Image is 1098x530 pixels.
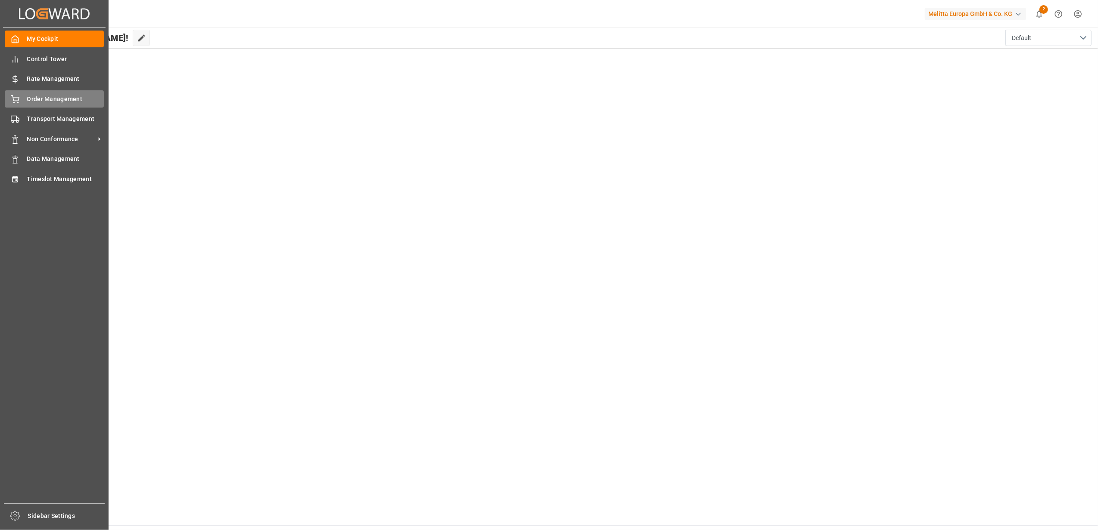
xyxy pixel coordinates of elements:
[27,114,104,123] span: Transport Management
[5,31,104,47] a: My Cockpit
[27,74,104,83] span: Rate Management
[5,90,104,107] a: Order Management
[5,170,104,187] a: Timeslot Management
[925,6,1030,22] button: Melitta Europa GmbH & Co. KG
[27,95,104,104] span: Order Management
[27,55,104,64] span: Control Tower
[1012,34,1031,43] span: Default
[925,8,1026,20] div: Melitta Europa GmbH & Co. KG
[28,512,105,521] span: Sidebar Settings
[5,71,104,87] a: Rate Management
[1030,4,1049,24] button: show 2 new notifications
[27,175,104,184] span: Timeslot Management
[27,154,104,163] span: Data Management
[1039,5,1048,14] span: 2
[5,111,104,127] a: Transport Management
[5,50,104,67] a: Control Tower
[5,151,104,167] a: Data Management
[1049,4,1068,24] button: Help Center
[27,135,95,144] span: Non Conformance
[1005,30,1092,46] button: open menu
[27,34,104,43] span: My Cockpit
